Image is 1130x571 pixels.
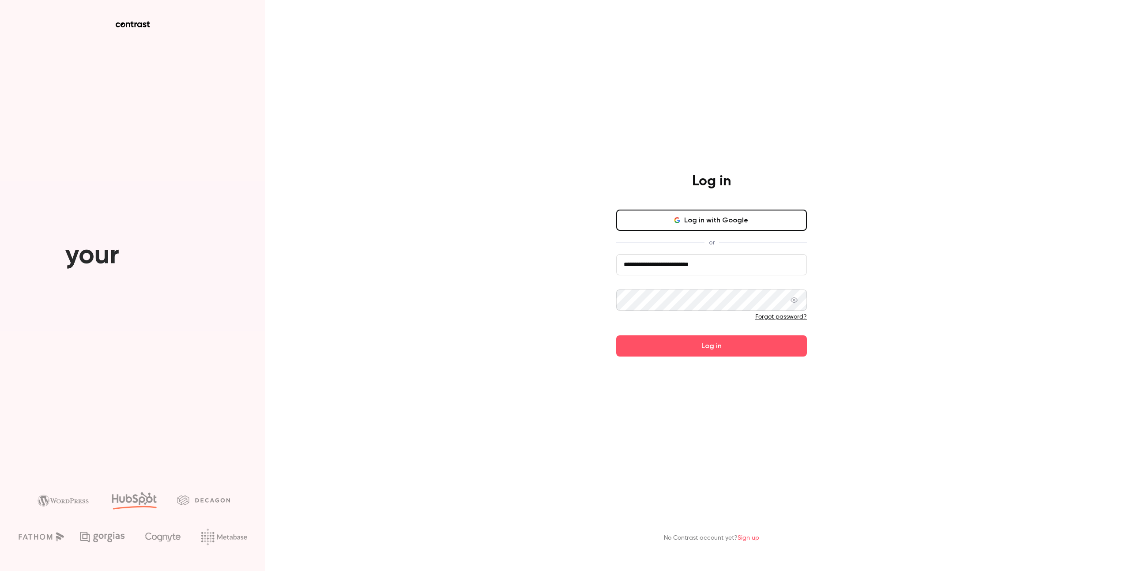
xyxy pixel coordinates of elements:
button: Log in with Google [616,210,807,231]
img: decagon [177,495,230,505]
h4: Log in [692,173,731,190]
a: Forgot password? [755,314,807,320]
a: Sign up [738,535,759,541]
button: Log in [616,335,807,357]
span: or [704,238,719,247]
p: No Contrast account yet? [664,533,759,543]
